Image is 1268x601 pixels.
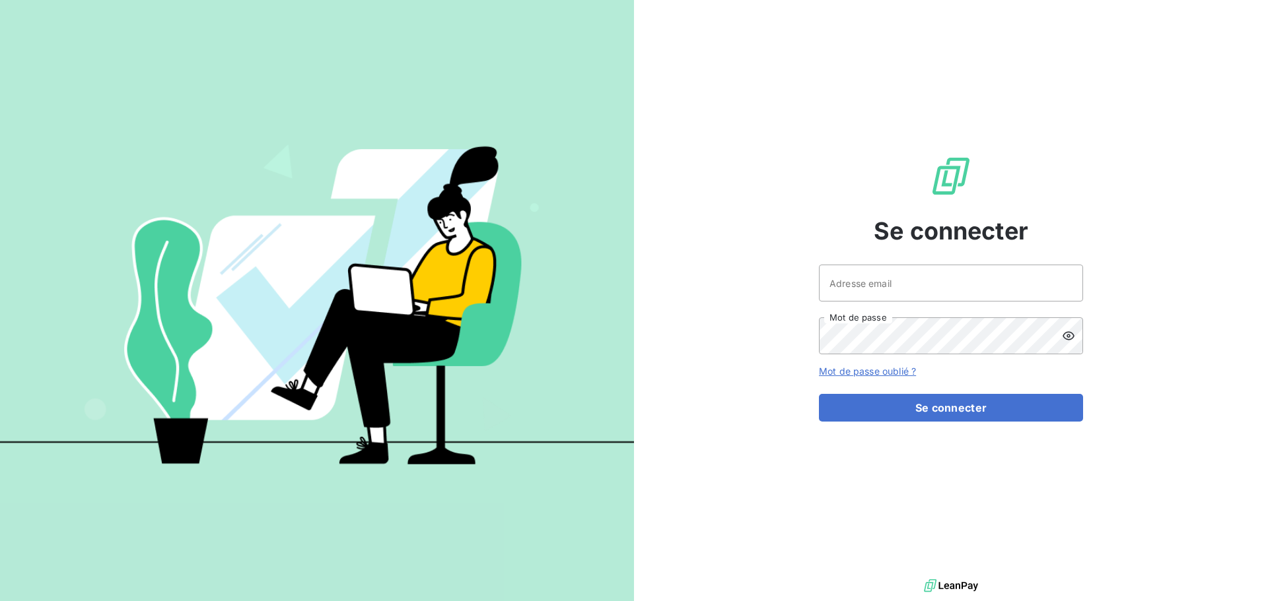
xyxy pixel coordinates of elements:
button: Se connecter [819,394,1083,422]
img: logo [924,576,978,596]
a: Mot de passe oublié ? [819,365,916,377]
input: placeholder [819,265,1083,301]
span: Se connecter [874,213,1028,249]
img: Logo LeanPay [930,155,972,197]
